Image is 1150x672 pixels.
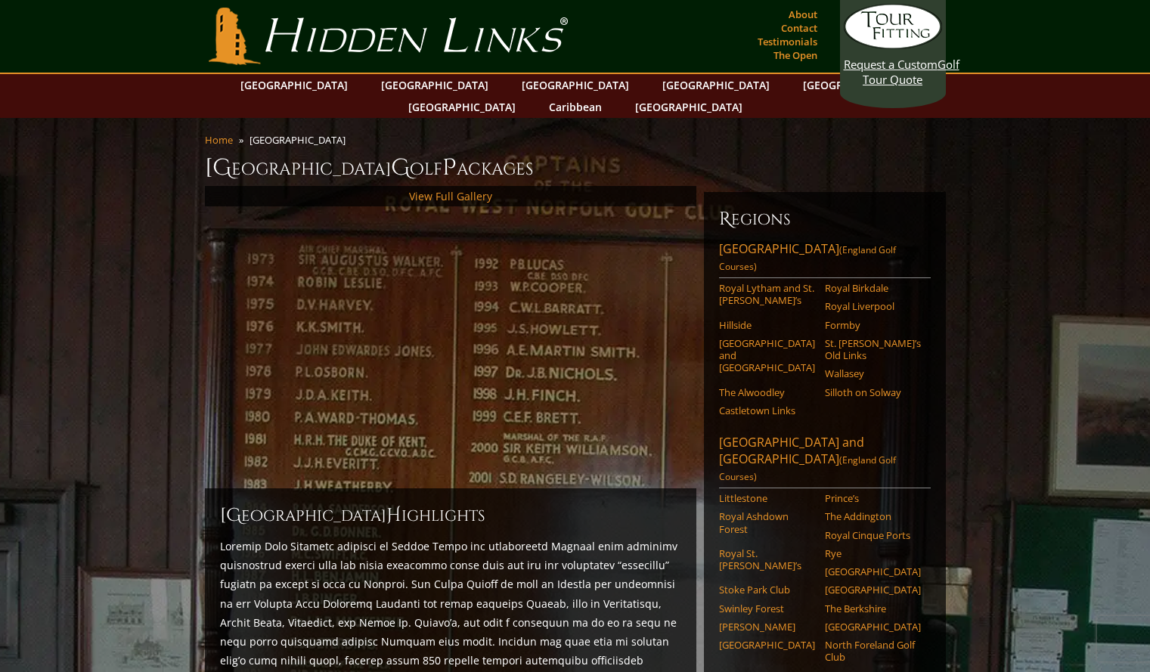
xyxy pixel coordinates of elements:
[825,639,921,664] a: North Foreland Golf Club
[719,386,815,398] a: The Alwoodley
[785,4,821,25] a: About
[825,510,921,522] a: The Addington
[719,240,931,278] a: [GEOGRAPHIC_DATA](England Golf Courses)
[719,621,815,633] a: [PERSON_NAME]
[628,96,750,118] a: [GEOGRAPHIC_DATA]
[825,319,921,331] a: Formby
[220,503,681,528] h2: [GEOGRAPHIC_DATA] ighlights
[719,404,815,417] a: Castletown Links
[825,367,921,379] a: Wallasey
[719,454,896,483] span: (England Golf Courses)
[386,503,401,528] span: H
[795,74,918,96] a: [GEOGRAPHIC_DATA]
[541,96,609,118] a: Caribbean
[205,153,946,183] h1: [GEOGRAPHIC_DATA] olf ackages
[754,31,821,52] a: Testimonials
[442,153,457,183] span: P
[719,282,815,307] a: Royal Lytham and St. [PERSON_NAME]’s
[374,74,496,96] a: [GEOGRAPHIC_DATA]
[719,584,815,596] a: Stoke Park Club
[825,621,921,633] a: [GEOGRAPHIC_DATA]
[719,337,815,374] a: [GEOGRAPHIC_DATA] and [GEOGRAPHIC_DATA]
[719,207,931,231] h6: Regions
[514,74,637,96] a: [GEOGRAPHIC_DATA]
[825,547,921,559] a: Rye
[825,300,921,312] a: Royal Liverpool
[391,153,410,183] span: G
[825,529,921,541] a: Royal Cinque Ports
[825,492,921,504] a: Prince’s
[825,565,921,578] a: [GEOGRAPHIC_DATA]
[825,337,921,362] a: St. [PERSON_NAME]’s Old Links
[825,584,921,596] a: [GEOGRAPHIC_DATA]
[719,492,815,504] a: Littlestone
[719,434,931,488] a: [GEOGRAPHIC_DATA] and [GEOGRAPHIC_DATA](England Golf Courses)
[825,386,921,398] a: Silloth on Solway
[233,74,355,96] a: [GEOGRAPHIC_DATA]
[844,4,942,87] a: Request a CustomGolf Tour Quote
[844,57,938,72] span: Request a Custom
[250,133,352,147] li: [GEOGRAPHIC_DATA]
[719,602,815,615] a: Swinley Forest
[655,74,777,96] a: [GEOGRAPHIC_DATA]
[409,189,492,203] a: View Full Gallery
[719,510,815,535] a: Royal Ashdown Forest
[719,243,896,273] span: (England Golf Courses)
[401,96,523,118] a: [GEOGRAPHIC_DATA]
[719,319,815,331] a: Hillside
[205,133,233,147] a: Home
[825,602,921,615] a: The Berkshire
[770,45,821,66] a: The Open
[719,547,815,572] a: Royal St. [PERSON_NAME]’s
[777,17,821,39] a: Contact
[825,282,921,294] a: Royal Birkdale
[719,639,815,651] a: [GEOGRAPHIC_DATA]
